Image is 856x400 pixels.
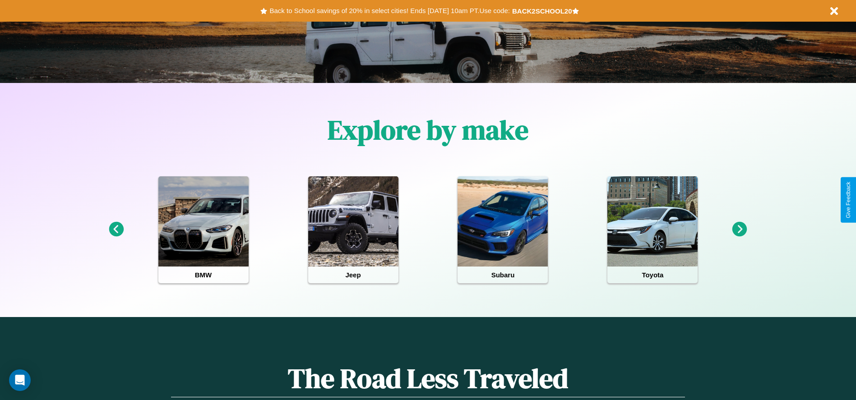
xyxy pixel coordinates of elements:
[845,182,851,218] div: Give Feedback
[158,267,249,283] h4: BMW
[512,7,572,15] b: BACK2SCHOOL20
[607,267,698,283] h4: Toyota
[171,360,685,397] h1: The Road Less Traveled
[267,5,512,17] button: Back to School savings of 20% in select cities! Ends [DATE] 10am PT.Use code:
[328,111,528,148] h1: Explore by make
[9,369,31,391] div: Open Intercom Messenger
[458,267,548,283] h4: Subaru
[308,267,398,283] h4: Jeep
